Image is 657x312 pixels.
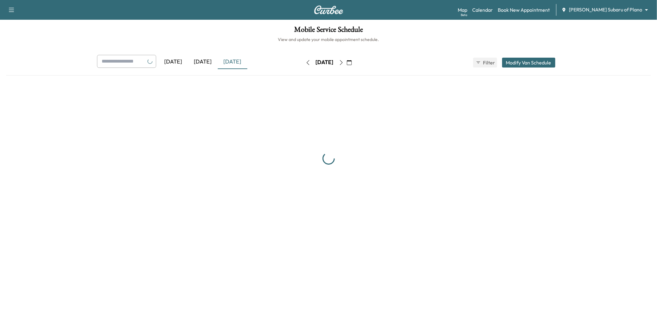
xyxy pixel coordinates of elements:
button: Modify Van Schedule [502,58,555,68]
button: Filter [473,58,497,68]
div: [DATE] [159,55,188,69]
a: Calendar [472,6,493,14]
h6: View and update your mobile appointment schedule. [6,36,651,43]
img: Curbee Logo [314,6,343,14]
h1: Mobile Service Schedule [6,26,651,36]
span: [PERSON_NAME] Subaru of Plano [569,6,642,13]
div: [DATE] [316,59,334,66]
span: Filter [483,59,494,66]
div: [DATE] [218,55,247,69]
a: Book New Appointment [498,6,550,14]
a: MapBeta [458,6,467,14]
div: Beta [461,13,467,17]
div: [DATE] [188,55,218,69]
